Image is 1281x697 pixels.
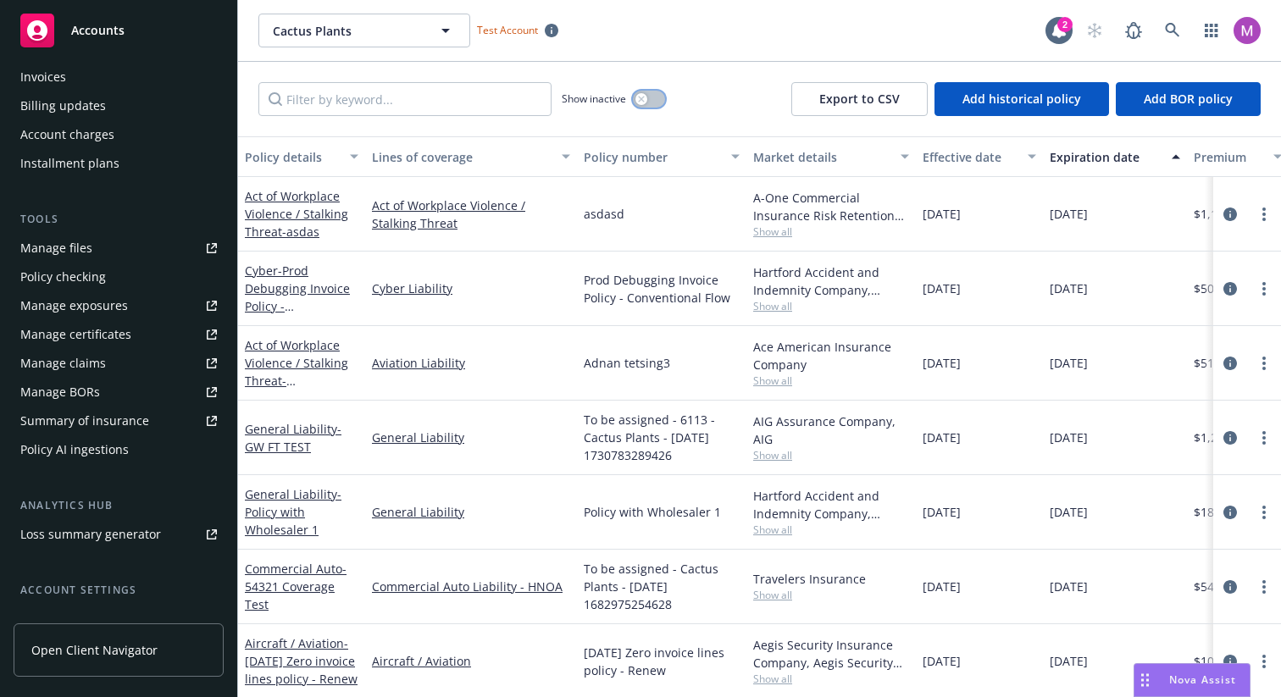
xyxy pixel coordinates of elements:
a: Account charges [14,121,224,148]
span: Show all [753,672,909,686]
a: Switch app [1195,14,1228,47]
div: Manage exposures [20,292,128,319]
div: Analytics hub [14,497,224,514]
span: Test Account [477,23,538,37]
span: [DATE] [1050,205,1088,223]
span: To be assigned - Cactus Plants - [DATE] 1682975254628 [584,560,740,613]
a: Invoices [14,64,224,91]
div: Billing updates [20,92,106,119]
div: Drag to move [1134,664,1156,696]
a: more [1254,204,1274,224]
span: [DATE] [1050,578,1088,595]
input: Filter by keyword... [258,82,552,116]
a: circleInformation [1220,353,1240,373]
a: Manage files [14,235,224,262]
span: [DATE] [923,578,961,595]
a: Act of Workplace Violence / Stalking Threat [245,188,348,240]
div: Tools [14,211,224,228]
a: Manage exposures [14,292,224,319]
span: [DATE] [923,279,961,297]
a: Aircraft / Aviation [372,652,570,670]
a: Policy checking [14,263,224,290]
div: Manage certificates [20,321,131,348]
div: Policy checking [20,263,106,290]
button: Effective date [916,136,1043,177]
a: Cyber Liability [372,279,570,297]
a: Search [1156,14,1189,47]
div: Account charges [20,121,114,148]
div: Aegis Security Insurance Company, Aegis Security Insurance Company [753,636,909,672]
span: - Policy with Wholesaler 1 [245,486,341,538]
span: - asdas [282,224,319,240]
span: Add historical policy [962,91,1081,107]
img: photo [1234,17,1261,44]
span: Prod Debugging Invoice Policy - Conventional Flow [584,271,740,307]
span: Nova Assist [1169,672,1236,687]
span: Export to CSV [819,91,900,107]
a: more [1254,428,1274,448]
span: [DATE] [923,429,961,446]
a: Summary of insurance [14,407,224,434]
a: General Liability [372,429,570,446]
div: Hartford Accident and Indemnity Company, Hartford Insurance Group, Brown & Riding Insurance Servi... [753,487,909,523]
span: [DATE] [1050,354,1088,372]
span: [DATE] [923,503,961,521]
div: Loss summary generator [20,521,161,548]
div: Hartford Accident and Indemnity Company, Hartford Insurance Group [753,263,909,299]
button: Policy details [238,136,365,177]
a: Cyber [245,263,350,332]
span: [DATE] [1050,429,1088,446]
span: Show all [753,373,909,388]
button: Expiration date [1043,136,1187,177]
span: - 54321 Coverage Test [245,561,347,612]
a: more [1254,651,1274,672]
div: Summary of insurance [20,407,149,434]
span: Show all [753,224,909,239]
span: Show inactive [562,91,626,106]
span: - Prod Debugging Invoice Policy - Conventional Flow [245,263,350,332]
span: $100.00 [1194,652,1238,670]
a: Loss summary generator [14,521,224,548]
button: Add BOR policy [1116,82,1261,116]
div: Service team [20,606,93,633]
span: [DATE] [923,354,961,372]
a: Report a Bug [1117,14,1151,47]
button: Market details [746,136,916,177]
span: Accounts [71,24,125,37]
div: Invoices [20,64,66,91]
div: Lines of coverage [372,148,552,166]
a: General Liability [245,486,341,538]
span: - [DATE] Zero invoice lines policy - Renew [245,635,358,687]
div: Installment plans [20,150,119,177]
span: [DATE] [923,652,961,670]
div: Expiration date [1050,148,1162,166]
span: $1,234.00 [1194,429,1248,446]
a: more [1254,353,1274,373]
div: Policy AI ingestions [20,436,129,463]
a: more [1254,577,1274,597]
span: Show all [753,523,909,537]
span: [DATE] [1050,279,1088,297]
a: circleInformation [1220,279,1240,299]
button: Export to CSV [791,82,928,116]
span: Adnan tetsing3 [584,354,670,372]
a: Aircraft / Aviation [245,635,358,687]
a: circleInformation [1220,651,1240,672]
a: circleInformation [1220,428,1240,448]
button: Policy number [577,136,746,177]
a: circleInformation [1220,204,1240,224]
button: Lines of coverage [365,136,577,177]
a: more [1254,279,1274,299]
div: A-One Commercial Insurance Risk Retention Group Inc [753,189,909,224]
a: circleInformation [1220,502,1240,523]
a: Act of Workplace Violence / Stalking Threat [372,196,570,232]
span: $18,000.00 [1194,503,1255,521]
div: 2 [1057,17,1073,32]
button: Cactus Plants [258,14,470,47]
a: Accounts [14,7,224,54]
a: Manage BORs [14,379,224,406]
div: Manage files [20,235,92,262]
a: more [1254,502,1274,523]
span: Show all [753,299,909,313]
